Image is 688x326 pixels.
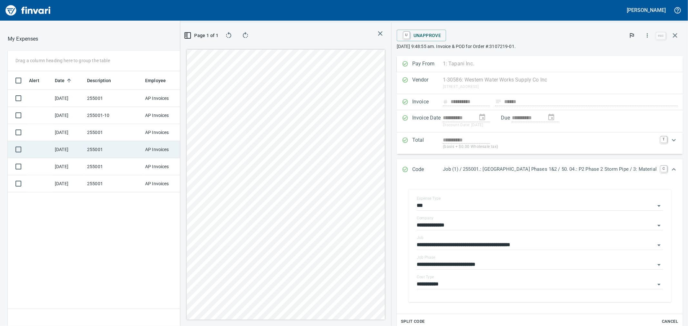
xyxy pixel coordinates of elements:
[654,241,663,250] button: Open
[627,7,666,14] h5: [PERSON_NAME]
[52,175,85,192] td: [DATE]
[397,159,683,180] div: Expand
[412,136,443,150] p: Total
[143,107,191,124] td: AP Invoices
[443,166,657,173] p: Job (1) / 255001.: [GEOGRAPHIC_DATA] Phases 1&2 / 50. 04.: P2 Phase 2 Storm Pipe / 3: Material
[661,318,679,325] span: Cancel
[656,32,666,39] a: esc
[143,141,191,158] td: AP Invoices
[661,136,667,143] a: T
[625,5,667,15] button: [PERSON_NAME]
[15,57,110,64] p: Drag a column heading here to group the table
[654,201,663,210] button: Open
[85,141,143,158] td: 255001
[143,158,191,175] td: AP Invoices
[143,175,191,192] td: AP Invoices
[8,35,38,43] p: My Expenses
[55,77,65,84] span: Date
[52,90,85,107] td: [DATE]
[52,124,85,141] td: [DATE]
[145,77,166,84] span: Employee
[654,221,663,230] button: Open
[625,28,639,43] button: Flag
[185,30,218,41] button: Page 1 of 1
[85,175,143,192] td: 255001
[661,166,667,172] a: C
[29,77,48,84] span: Alert
[402,30,441,41] span: Unapprove
[4,3,52,18] img: Finvari
[55,77,73,84] span: Date
[188,32,215,40] span: Page 1 of 1
[443,144,657,150] p: (basis + $0.00 Wholesale tax)
[87,77,111,84] span: Description
[397,30,446,41] button: UUnapprove
[8,35,38,43] nav: breadcrumb
[52,141,85,158] td: [DATE]
[52,158,85,175] td: [DATE]
[143,90,191,107] td: AP Invoices
[87,77,120,84] span: Description
[85,107,143,124] td: 255001-10
[417,197,441,200] label: Expense Type
[417,236,424,240] label: Job
[85,124,143,141] td: 255001
[654,280,663,289] button: Open
[29,77,39,84] span: Alert
[401,318,425,325] span: Split Code
[397,132,683,154] div: Expand
[412,166,443,174] p: Code
[52,107,85,124] td: [DATE]
[417,216,434,220] label: Company
[654,28,683,43] span: Close invoice
[654,260,663,269] button: Open
[85,158,143,175] td: 255001
[417,255,435,259] label: Job Phase
[640,28,654,43] button: More
[417,275,434,279] label: Cost Type
[397,43,683,50] p: [DATE] 9:48:55 am. Invoice & POD for Order #:3107219-01.
[143,124,191,141] td: AP Invoices
[85,90,143,107] td: 255001
[145,77,174,84] span: Employee
[404,32,410,39] a: U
